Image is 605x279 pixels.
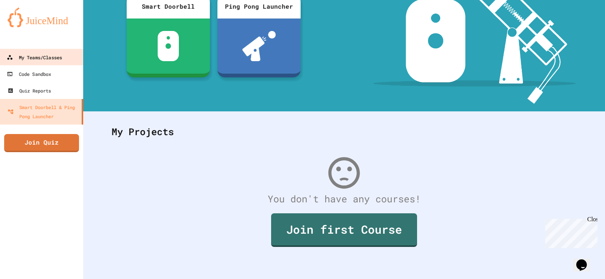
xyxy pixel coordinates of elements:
[7,53,62,62] div: My Teams/Classes
[573,249,597,271] iframe: chat widget
[3,3,52,48] div: Chat with us now!Close
[4,134,79,152] a: Join Quiz
[242,31,276,61] img: ppl-with-ball.png
[542,216,597,248] iframe: chat widget
[104,117,584,146] div: My Projects
[8,8,76,27] img: logo-orange.svg
[8,86,51,95] div: Quiz Reports
[158,31,179,61] img: sdb-white.svg
[8,103,79,121] div: Smart Doorbell & Ping Pong Launcher
[271,213,417,247] a: Join first Course
[7,69,51,79] div: Code Sandbox
[104,192,584,206] div: You don't have any courses!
